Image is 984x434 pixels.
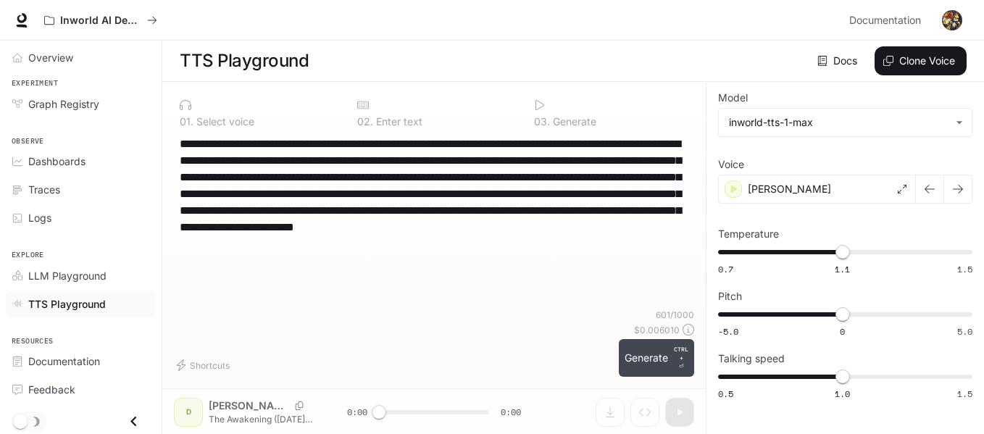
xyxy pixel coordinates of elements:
[843,6,932,35] a: Documentation
[28,182,60,197] span: Traces
[28,210,51,225] span: Logs
[60,14,141,27] p: Inworld AI Demos
[719,109,972,136] div: inworld-tts-1-max
[718,354,785,364] p: Talking speed
[718,93,748,103] p: Model
[28,382,75,397] span: Feedback
[718,388,733,400] span: 0.5
[718,291,742,301] p: Pitch
[748,182,831,196] p: [PERSON_NAME]
[6,91,156,117] a: Graph Registry
[28,354,100,369] span: Documentation
[840,325,845,338] span: 0
[674,345,688,371] p: ⏎
[174,354,235,377] button: Shortcuts
[718,159,744,170] p: Voice
[357,117,373,127] p: 0 2 .
[674,345,688,362] p: CTRL +
[718,263,733,275] span: 0.7
[193,117,254,127] p: Select voice
[6,349,156,374] a: Documentation
[28,96,99,112] span: Graph Registry
[6,377,156,402] a: Feedback
[6,291,156,317] a: TTS Playground
[957,388,972,400] span: 1.5
[718,325,738,338] span: -5.0
[6,149,156,174] a: Dashboards
[28,154,86,169] span: Dashboards
[373,117,422,127] p: Enter text
[28,50,73,65] span: Overview
[550,117,596,127] p: Generate
[849,12,921,30] span: Documentation
[875,46,967,75] button: Clone Voice
[6,177,156,202] a: Traces
[6,45,156,70] a: Overview
[957,263,972,275] span: 1.5
[13,413,28,429] span: Dark mode toggle
[718,229,779,239] p: Temperature
[6,263,156,288] a: LLM Playground
[38,6,164,35] button: All workspaces
[534,117,550,127] p: 0 3 .
[835,388,850,400] span: 1.0
[6,205,156,230] a: Logs
[938,6,967,35] button: User avatar
[835,263,850,275] span: 1.1
[180,117,193,127] p: 0 1 .
[28,268,107,283] span: LLM Playground
[942,10,962,30] img: User avatar
[28,296,106,312] span: TTS Playground
[814,46,863,75] a: Docs
[957,325,972,338] span: 5.0
[729,115,948,130] div: inworld-tts-1-max
[619,339,694,377] button: GenerateCTRL +⏎
[180,46,309,75] h1: TTS Playground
